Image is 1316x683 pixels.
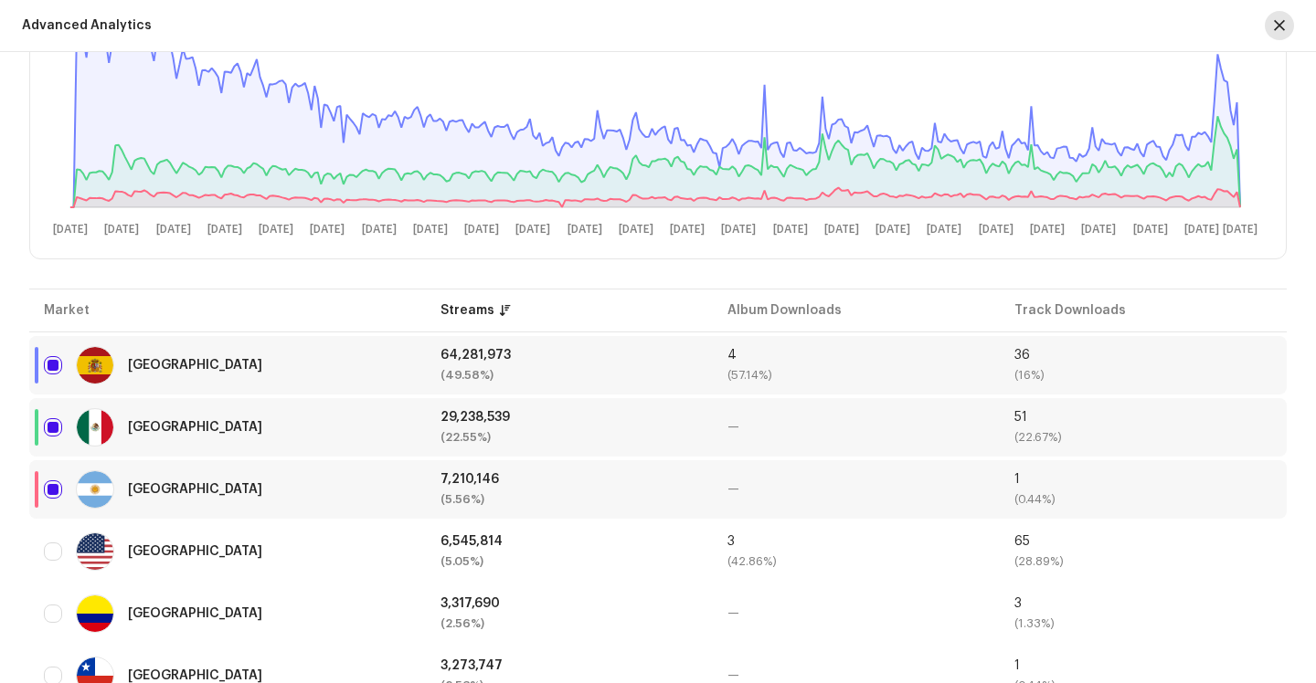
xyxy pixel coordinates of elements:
[721,224,756,236] text: [DATE]
[1014,431,1272,444] div: (22.67%)
[1030,224,1065,236] text: [DATE]
[727,535,985,548] div: 3
[440,617,698,630] div: (2.56%)
[727,421,985,434] div: —
[440,411,698,424] div: 29,238,539
[1014,535,1272,548] div: 65
[1014,659,1272,672] div: 1
[1014,349,1272,362] div: 36
[727,483,985,496] div: —
[979,224,1014,236] text: [DATE]
[670,224,705,236] text: [DATE]
[440,493,698,506] div: (5.56%)
[1184,224,1219,236] text: [DATE]
[1223,224,1258,236] text: [DATE]
[440,555,698,568] div: (5.05%)
[413,224,448,236] text: [DATE]
[727,349,985,362] div: 4
[876,224,910,236] text: [DATE]
[1014,493,1272,506] div: (0.44%)
[440,349,698,362] div: 64,281,973
[1014,597,1272,610] div: 3
[310,224,345,236] text: [DATE]
[927,224,961,236] text: [DATE]
[1133,224,1168,236] text: [DATE]
[440,473,698,486] div: 7,210,146
[464,224,499,236] text: [DATE]
[440,535,698,548] div: 6,545,814
[362,224,397,236] text: [DATE]
[727,555,985,568] div: (42.86%)
[773,224,808,236] text: [DATE]
[1014,369,1272,382] div: (16%)
[1014,555,1272,568] div: (28.89%)
[619,224,653,236] text: [DATE]
[1014,617,1272,630] div: (1.33%)
[440,369,698,382] div: (49.58%)
[727,369,985,382] div: (57.14%)
[440,431,698,444] div: (22.55%)
[1081,224,1116,236] text: [DATE]
[1014,473,1272,486] div: 1
[259,224,293,236] text: [DATE]
[515,224,550,236] text: [DATE]
[568,224,602,236] text: [DATE]
[1014,411,1272,424] div: 51
[727,607,985,620] div: —
[727,669,985,682] div: —
[440,597,698,610] div: 3,317,690
[824,224,859,236] text: [DATE]
[440,659,698,672] div: 3,273,747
